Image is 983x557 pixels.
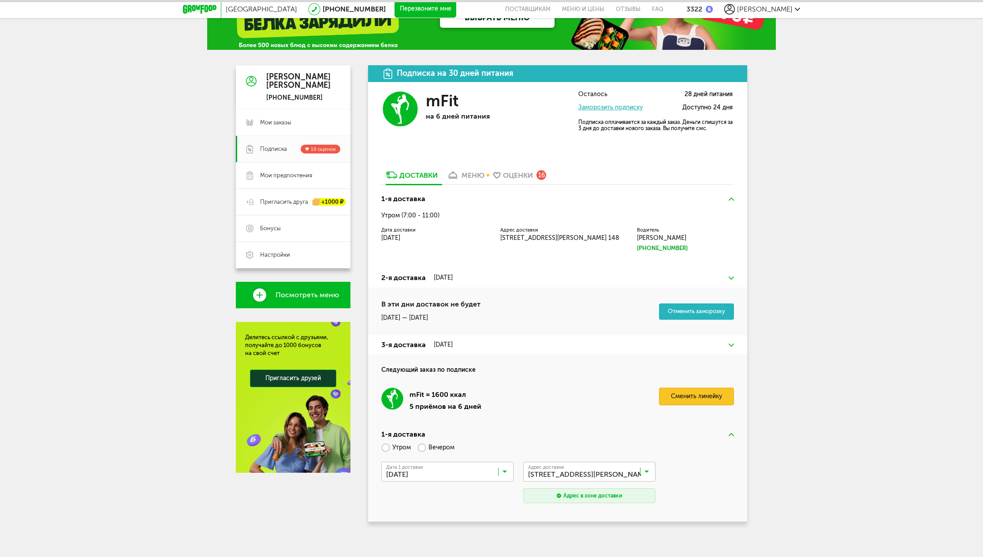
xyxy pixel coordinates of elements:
[578,91,607,98] span: Осталось
[260,198,308,206] span: Пригласить друга
[381,170,442,184] a: Доставки
[311,146,336,152] span: 16 оценок
[381,228,487,232] label: Дата доставки
[323,5,386,13] a: [PHONE_NUMBER]
[417,440,454,455] label: Вечером
[659,303,734,320] button: Отменить заморозку
[266,73,331,90] div: [PERSON_NAME] [PERSON_NAME]
[503,171,533,179] div: Оценки
[685,91,733,98] span: 28 дней питания
[500,228,619,232] label: Адрес доставки
[260,119,291,127] span: Мои заказы
[578,119,733,131] p: Подписка оплачивается за каждый заказ. Деньги спишутся за 3 дня до доставки нового заказа. Вы пол...
[682,105,733,111] span: Доступно 24 дня
[729,344,734,347] img: arrow-down-green.fb8ae4f.svg
[659,388,734,405] a: Сменить линейку
[260,251,290,259] span: Настройки
[260,145,287,153] span: Подписка
[410,388,481,402] div: mFit ≈ 1600 ккал
[236,242,350,268] a: Настройки
[500,234,619,242] span: [STREET_ADDRESS][PERSON_NAME] 148
[637,244,734,253] a: [PHONE_NUMBER]
[536,170,546,180] div: 16
[250,370,336,387] a: Пригласить друзей
[260,172,312,179] span: Мои предпочтения
[397,69,514,78] div: Подписка на 30 дней питания
[381,212,734,219] div: Утром (7:00 - 11:00)
[381,234,400,242] span: [DATE]
[245,333,341,357] div: Делитесь ссылкой с друзьями, получайте до 1000 бонусов на свой счет
[462,171,484,179] div: меню
[399,171,438,179] div: Доставки
[384,68,392,79] img: icon.da23462.svg
[686,5,702,13] div: 3322
[410,402,481,411] div: 5 приёмов на 6 дней
[563,492,622,500] div: Адрес в зоне доставки
[236,162,350,189] a: Мои предпочтения
[395,0,456,18] button: Перезвоните мне
[381,314,480,322] p: [DATE] — [DATE]
[236,282,350,308] a: Посмотреть меню
[729,198,734,201] img: arrow-up-green.5eb5f82.svg
[381,440,411,455] label: Утром
[381,194,425,204] div: 1-я доставка
[260,224,281,232] span: Бонусы
[381,273,426,283] div: 2-я доставка
[276,291,339,299] span: Посмотреть меню
[729,277,734,280] img: arrow-down-green.fb8ae4f.svg
[266,94,331,102] div: [PHONE_NUMBER]
[313,198,346,206] div: +1000 ₽
[528,465,564,470] span: Адрес доставки
[706,6,713,13] img: bonus_b.cdccf46.png
[637,234,686,242] span: [PERSON_NAME]
[489,170,551,184] a: Оценки 16
[578,104,643,111] a: Заморозить подписку
[426,112,554,120] p: на 6 дней питания
[426,91,458,110] h3: mFit
[236,215,350,242] a: Бонусы
[737,5,793,13] span: [PERSON_NAME]
[381,355,734,374] h4: Следующий заказ по подписке
[729,433,734,436] img: arrow-up-green.5eb5f82.svg
[637,228,734,232] label: Водитель
[381,301,480,308] h4: В эти дни доставок не будет
[236,189,350,215] a: Пригласить друга +1000 ₽
[386,465,423,470] span: Дата 1 доставки
[226,5,297,13] span: [GEOGRAPHIC_DATA]
[236,109,350,136] a: Мои заказы
[434,341,453,348] div: [DATE]
[442,170,489,184] a: меню
[381,340,426,350] div: 3-я доставка
[236,136,350,162] a: Подписка 16 оценок
[381,429,425,440] div: 1-я доставка
[434,274,453,281] div: [DATE]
